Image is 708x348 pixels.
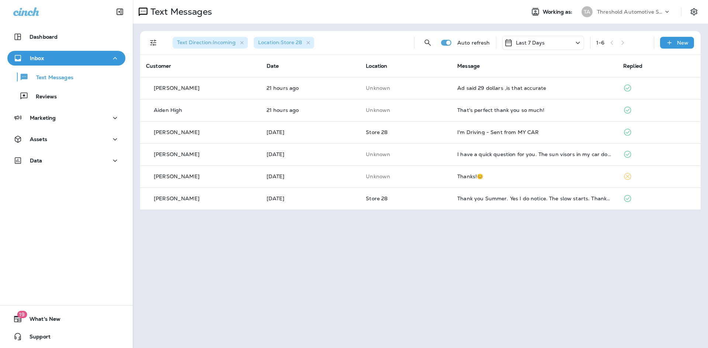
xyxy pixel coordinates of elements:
[366,173,445,179] p: This customer does not have a last location and the phone number they messaged is not assigned to...
[267,196,354,201] p: Oct 1, 2025 10:11 AM
[7,312,125,326] button: 19What's New
[154,196,199,201] p: [PERSON_NAME]
[29,74,73,81] p: Text Messages
[457,151,611,157] div: I have a quick question for you. The sun visors in my car don't work very well. Could someone tak...
[254,37,314,49] div: Location:Store 28
[457,107,611,113] div: That's perfect thank you so much!
[110,4,130,19] button: Collapse Sidebar
[366,129,388,136] span: Store 28
[457,196,611,201] div: Thank you Summer. Yes I do notice. The slow starts. Thanks for telling me about the battery. I wi...
[258,39,302,46] span: Location : Store 28
[267,173,354,179] p: Oct 1, 2025 04:07 PM
[267,107,354,113] p: Oct 3, 2025 05:14 PM
[22,334,51,342] span: Support
[173,37,248,49] div: Text Direction:Incoming
[154,129,199,135] p: [PERSON_NAME]
[7,110,125,125] button: Marketing
[28,94,57,101] p: Reviews
[146,63,171,69] span: Customer
[17,311,27,318] span: 19
[596,40,604,46] div: 1 - 6
[7,51,125,66] button: Inbox
[457,40,490,46] p: Auto refresh
[30,115,56,121] p: Marketing
[267,85,354,91] p: Oct 3, 2025 05:24 PM
[154,151,199,157] p: [PERSON_NAME]
[687,5,701,18] button: Settings
[516,40,545,46] p: Last 7 Days
[597,9,663,15] p: Threshold Automotive Service dba Grease Monkey
[366,63,387,69] span: Location
[457,85,611,91] div: Ad said 29 dollars ,is that accurate
[366,107,445,113] p: This customer does not have a last location and the phone number they messaged is not assigned to...
[7,153,125,168] button: Data
[420,35,435,50] button: Search Messages
[677,40,688,46] p: New
[267,151,354,157] p: Oct 2, 2025 12:32 PM
[267,129,354,135] p: Oct 3, 2025 09:21 AM
[7,88,125,104] button: Reviews
[457,173,611,179] div: Thanks!😊
[22,316,60,325] span: What's New
[7,29,125,44] button: Dashboard
[154,107,182,113] p: Aiden High
[267,63,279,69] span: Date
[154,85,199,91] p: [PERSON_NAME]
[30,158,42,164] p: Data
[366,85,445,91] p: This customer does not have a last location and the phone number they messaged is not assigned to...
[457,129,611,135] div: I'm Driving - Sent from MY CAR
[366,195,388,202] span: Store 28
[582,6,593,17] div: TA
[7,132,125,147] button: Assets
[30,136,47,142] p: Assets
[146,35,161,50] button: Filters
[29,34,58,40] p: Dashboard
[623,63,642,69] span: Replied
[147,6,212,17] p: Text Messages
[457,63,480,69] span: Message
[30,55,44,61] p: Inbox
[177,39,236,46] span: Text Direction : Incoming
[154,173,199,179] p: [PERSON_NAME]
[366,151,445,157] p: This customer does not have a last location and the phone number they messaged is not assigned to...
[7,329,125,344] button: Support
[543,9,574,15] span: Working as:
[7,69,125,85] button: Text Messages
